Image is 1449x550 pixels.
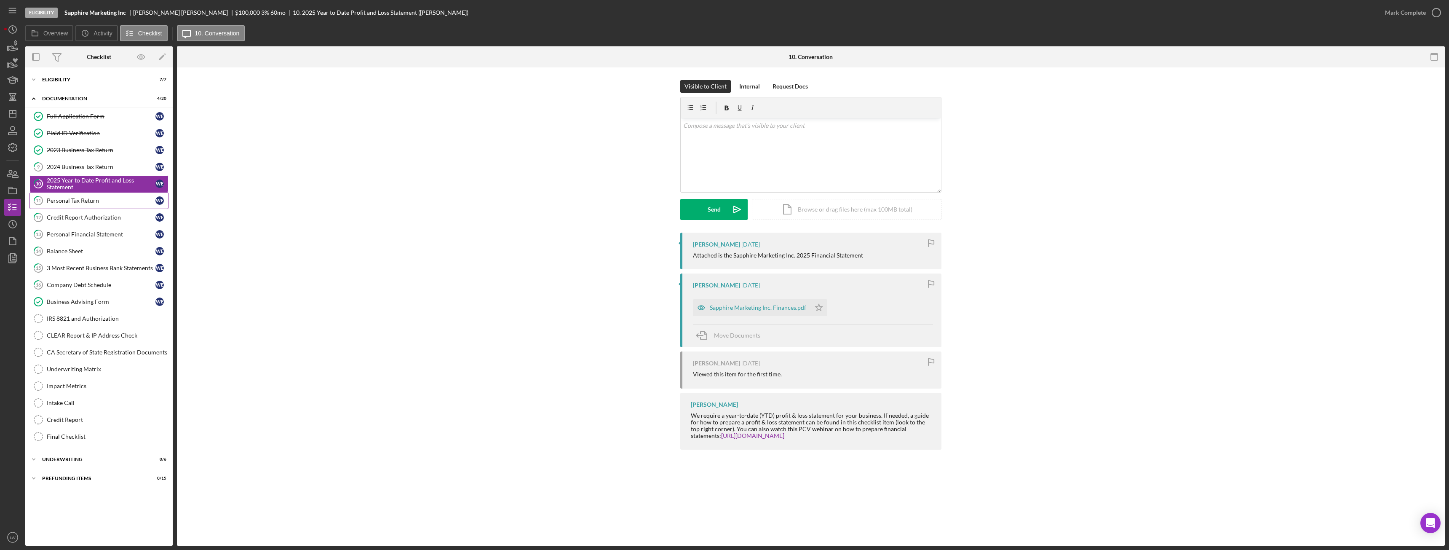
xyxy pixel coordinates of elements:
[29,344,168,361] a: CA Secretary of State Registration Documents
[36,181,41,186] tspan: 10
[29,142,168,158] a: 2023 Business Tax ReturnWE
[155,129,164,137] div: W E
[138,30,162,37] label: Checklist
[151,476,166,481] div: 0 / 15
[29,158,168,175] a: 92024 Business Tax ReturnWE
[155,146,164,154] div: W E
[739,80,760,93] div: Internal
[87,54,111,60] div: Checklist
[693,241,740,248] div: [PERSON_NAME]
[42,77,145,82] div: Eligibility
[177,25,245,41] button: 10. Conversation
[4,529,21,546] button: LW
[741,282,760,289] time: 2025-09-27 03:16
[47,298,155,305] div: Business Advising Form
[47,416,168,423] div: Credit Report
[120,25,168,41] button: Checklist
[1385,4,1426,21] div: Mark Complete
[693,371,782,378] div: Viewed this item for the first time.
[714,332,760,339] span: Move Documents
[36,198,41,203] tspan: 11
[64,9,126,16] b: Sapphire Marketing Inc
[693,252,863,259] div: Attached is the Sapphire Marketing Inc. 2025 Financial Statement
[155,163,164,171] div: W E
[680,80,731,93] button: Visible to Client
[47,231,155,238] div: Personal Financial Statement
[155,264,164,272] div: W E
[25,8,58,18] div: Eligibility
[29,226,168,243] a: 13Personal Financial StatementWE
[47,113,155,120] div: Full Application Form
[29,428,168,445] a: Final Checklist
[29,125,168,142] a: Plaid ID VerificationWE
[29,411,168,428] a: Credit Report
[195,30,240,37] label: 10. Conversation
[684,80,727,93] div: Visible to Client
[29,293,168,310] a: Business Advising FormWE
[293,9,468,16] div: 10. 2025 Year to Date Profit and Loss Statement ([PERSON_NAME])
[47,383,168,389] div: Impact Metrics
[693,360,740,367] div: [PERSON_NAME]
[155,298,164,306] div: W E
[37,164,40,169] tspan: 9
[29,276,168,293] a: 16Company Debt ScheduleWE
[270,9,286,16] div: 60 mo
[680,199,748,220] button: Send
[36,282,41,287] tspan: 16
[36,231,41,237] tspan: 13
[47,197,155,204] div: Personal Tax Return
[155,112,164,121] div: W E
[29,209,168,226] a: 12Credit Report AuthorizationWE
[693,282,740,289] div: [PERSON_NAME]
[29,361,168,378] a: Underwriting Matrix
[29,260,168,276] a: 153 Most Recent Business Bank StatementsWE
[29,108,168,125] a: Full Application FormWE
[42,457,145,462] div: Underwriting
[29,243,168,260] a: 14Balance SheetWE
[235,9,260,16] span: $100,000
[155,230,164,239] div: W E
[708,199,721,220] div: Send
[43,30,68,37] label: Overview
[29,310,168,327] a: IRS 8821 and Authorization
[29,327,168,344] a: CLEAR Report & IP Address Check
[693,299,827,316] button: Sapphire Marketing Inc. Finances.pdf
[155,281,164,289] div: W E
[691,412,933,439] div: We require a year-to-date (YTD) profit & loss statement for your business. If needed, a guide for...
[47,130,155,137] div: Plaid ID Verification
[741,241,760,248] time: 2025-09-27 03:17
[42,96,145,101] div: Documentation
[151,77,166,82] div: 7 / 7
[155,247,164,255] div: W E
[47,433,168,440] div: Final Checklist
[1377,4,1445,21] button: Mark Complete
[47,349,168,356] div: CA Secretary of State Registration Documents
[773,80,808,93] div: Request Docs
[47,366,168,373] div: Underwriting Matrix
[155,196,164,205] div: W E
[47,147,155,153] div: 2023 Business Tax Return
[94,30,112,37] label: Activity
[29,394,168,411] a: Intake Call
[47,164,155,170] div: 2024 Business Tax Return
[10,535,16,540] text: LW
[741,360,760,367] time: 2025-09-27 03:15
[47,265,155,271] div: 3 Most Recent Business Bank Statements
[151,457,166,462] div: 0 / 6
[155,180,164,188] div: W E
[721,432,784,439] a: [URL][DOMAIN_NAME]
[768,80,812,93] button: Request Docs
[36,215,41,220] tspan: 12
[693,325,769,346] button: Move Documents
[1420,513,1441,533] div: Open Intercom Messenger
[151,96,166,101] div: 4 / 20
[47,248,155,255] div: Balance Sheet
[29,192,168,209] a: 11Personal Tax ReturnWE
[75,25,118,41] button: Activity
[710,304,806,311] div: Sapphire Marketing Inc. Finances.pdf
[42,476,145,481] div: Prefunding Items
[691,401,738,408] div: [PERSON_NAME]
[47,400,168,406] div: Intake Call
[36,248,41,254] tspan: 14
[47,177,155,190] div: 2025 Year to Date Profit and Loss Statement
